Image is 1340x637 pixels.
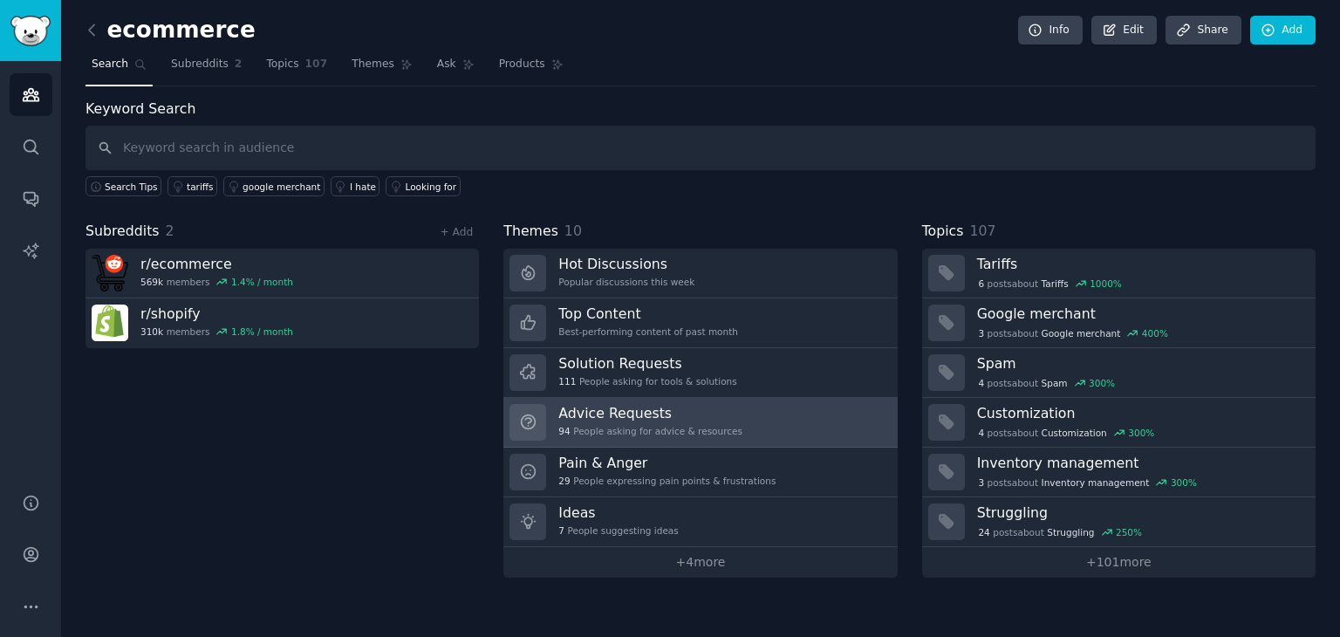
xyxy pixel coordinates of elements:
[503,249,897,298] a: Hot DiscussionsPopular discussions this week
[231,276,293,288] div: 1.4 % / month
[558,255,694,273] h3: Hot Discussions
[1047,526,1094,538] span: Struggling
[558,404,742,422] h3: Advice Requests
[977,454,1303,472] h3: Inventory management
[564,223,582,239] span: 10
[1128,427,1154,439] div: 300 %
[977,255,1303,273] h3: Tariffs
[1089,377,1115,389] div: 300 %
[558,425,742,437] div: People asking for advice & resources
[85,221,160,243] span: Subreddits
[1018,16,1083,45] a: Info
[558,524,678,537] div: People suggesting ideas
[85,298,479,348] a: r/shopify310kmembers1.8% / month
[977,354,1303,373] h3: Spam
[503,497,897,547] a: Ideas7People suggesting ideas
[440,226,473,238] a: + Add
[223,176,325,196] a: google merchant
[243,181,320,193] div: google merchant
[1091,16,1157,45] a: Edit
[85,126,1316,170] input: Keyword search in audience
[558,475,776,487] div: People expressing pain points & frustrations
[503,298,897,348] a: Top ContentBest-performing content of past month
[405,181,456,193] div: Looking for
[977,524,1144,540] div: post s about
[978,427,984,439] span: 4
[558,354,736,373] h3: Solution Requests
[331,176,380,196] a: I hate
[978,476,984,489] span: 3
[1042,277,1069,290] span: Tariffs
[140,276,293,288] div: members
[503,398,897,448] a: Advice Requests94People asking for advice & resources
[558,276,694,288] div: Popular discussions this week
[235,57,243,72] span: 2
[558,454,776,472] h3: Pain & Anger
[305,57,328,72] span: 107
[1042,327,1121,339] span: Google merchant
[231,325,293,338] div: 1.8 % / month
[140,255,293,273] h3: r/ ecommerce
[503,448,897,497] a: Pain & Anger29People expressing pain points & frustrations
[386,176,460,196] a: Looking for
[1042,427,1107,439] span: Customization
[352,57,394,72] span: Themes
[345,51,419,86] a: Themes
[977,404,1303,422] h3: Customization
[978,377,984,389] span: 4
[140,325,163,338] span: 310k
[558,375,576,387] span: 111
[92,305,128,341] img: shopify
[85,249,479,298] a: r/ecommerce569kmembers1.4% / month
[978,327,984,339] span: 3
[10,16,51,46] img: GummySearch logo
[260,51,333,86] a: Topics107
[140,325,293,338] div: members
[558,375,736,387] div: People asking for tools & solutions
[558,305,738,323] h3: Top Content
[1142,327,1168,339] div: 400 %
[140,276,163,288] span: 569k
[105,181,158,193] span: Search Tips
[558,524,564,537] span: 7
[431,51,481,86] a: Ask
[1166,16,1241,45] a: Share
[922,298,1316,348] a: Google merchant3postsaboutGoogle merchant400%
[171,57,229,72] span: Subreddits
[85,100,195,117] label: Keyword Search
[1171,476,1197,489] div: 300 %
[266,57,298,72] span: Topics
[140,305,293,323] h3: r/ shopify
[493,51,570,86] a: Products
[558,475,570,487] span: 29
[922,448,1316,497] a: Inventory management3postsaboutInventory management300%
[922,348,1316,398] a: Spam4postsaboutSpam300%
[1042,476,1150,489] span: Inventory management
[969,223,995,239] span: 107
[922,497,1316,547] a: Struggling24postsaboutStruggling250%
[503,221,558,243] span: Themes
[977,305,1303,323] h3: Google merchant
[977,276,1124,291] div: post s about
[977,475,1199,490] div: post s about
[92,255,128,291] img: ecommerce
[558,503,678,522] h3: Ideas
[922,221,964,243] span: Topics
[1042,377,1068,389] span: Spam
[1090,277,1122,290] div: 1000 %
[503,348,897,398] a: Solution Requests111People asking for tools & solutions
[977,375,1117,391] div: post s about
[978,277,984,290] span: 6
[187,181,214,193] div: tariffs
[85,176,161,196] button: Search Tips
[1250,16,1316,45] a: Add
[922,547,1316,578] a: +101more
[350,181,376,193] div: I hate
[166,223,174,239] span: 2
[92,57,128,72] span: Search
[499,57,545,72] span: Products
[85,51,153,86] a: Search
[85,17,256,45] h2: ecommerce
[977,503,1303,522] h3: Struggling
[558,325,738,338] div: Best-performing content of past month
